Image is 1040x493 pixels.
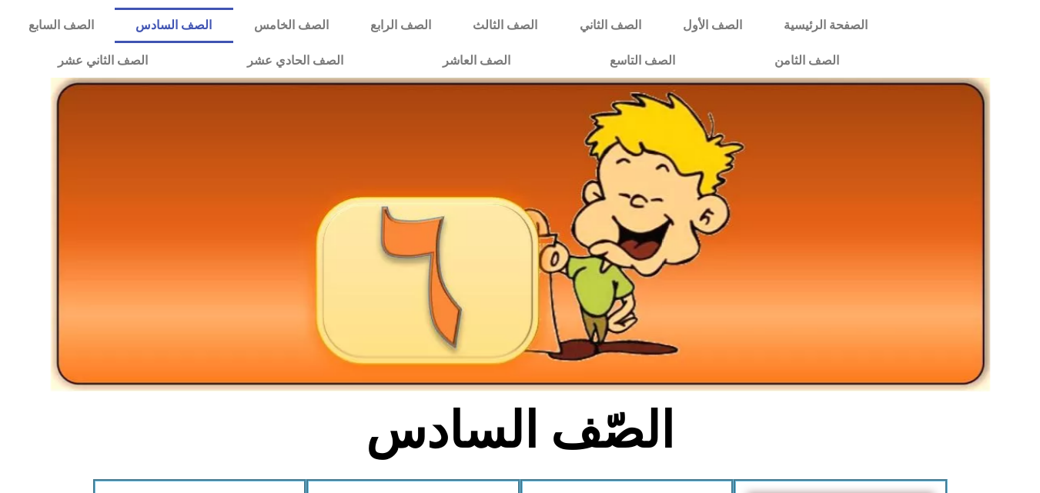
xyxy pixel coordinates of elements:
[763,8,888,43] a: الصفحة الرئيسية
[266,401,774,461] h2: الصّف السادس
[8,8,115,43] a: الصف السابع
[662,8,763,43] a: الصف الأول
[560,43,724,78] a: الصف التاسع
[452,8,558,43] a: الصف الثالث
[115,8,232,43] a: الصف السادس
[197,43,393,78] a: الصف الحادي عشر
[8,43,197,78] a: الصف الثاني عشر
[559,8,662,43] a: الصف الثاني
[349,8,452,43] a: الصف الرابع
[233,8,349,43] a: الصف الخامس
[393,43,560,78] a: الصف العاشر
[724,43,888,78] a: الصف الثامن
